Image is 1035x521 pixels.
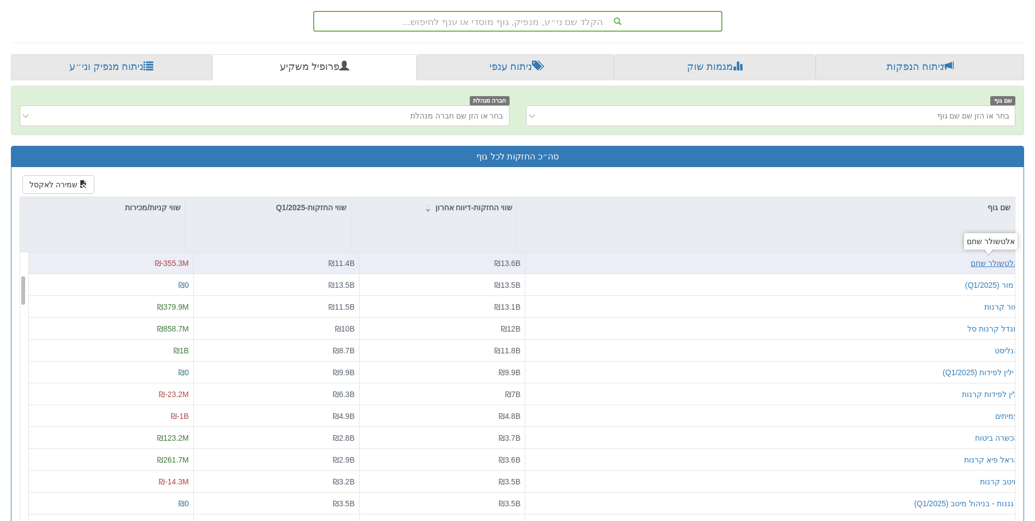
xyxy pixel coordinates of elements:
div: הקלד שם ני״ע, מנפיק, גוף מוסדי או ענף לחיפוש... [314,12,721,31]
span: ₪3.5B [499,477,521,486]
span: ₪3.2B [333,477,355,486]
a: פרופיל משקיע [212,54,417,80]
span: ₪3.5B [499,499,521,508]
div: שווי החזקות-Q1/2025 [186,197,351,218]
button: הראל פיא קרנות [964,454,1019,465]
span: ₪7B [505,390,521,399]
span: ₪-14.3M [159,477,189,486]
span: ₪0 [178,281,189,289]
span: ₪379.9M [157,303,189,311]
span: ₪-1B [171,412,189,421]
a: ניתוח הנפקות [816,54,1024,80]
span: ₪6.3B [333,390,355,399]
span: ₪9.9B [499,368,521,377]
span: ₪0 [178,499,189,508]
div: בחר או הזן שם חברה מנהלת [410,110,503,121]
span: ₪2.9B [333,455,355,464]
span: שם גוף [990,96,1015,105]
span: ₪261.7M [157,455,189,464]
span: ₪-23.2M [159,390,189,399]
span: ₪11.4B [328,259,355,268]
span: ₪3.6B [499,455,521,464]
a: מגמות שוק [614,54,816,80]
a: ניתוח ענפי [417,54,614,80]
button: שמירה לאקסל [22,175,94,194]
span: ₪4.8B [499,412,521,421]
span: ₪8.7B [333,346,355,355]
div: בחר או הזן שם שם גוף [937,110,1009,121]
span: ₪858.7M [157,324,189,333]
span: ₪3.5B [333,499,355,508]
button: * מור (Q1/2025) [965,280,1019,291]
div: שווי החזקות-דיווח אחרון [351,197,517,218]
a: ניתוח מנפיק וני״ע [11,54,212,80]
span: ₪12B [501,324,521,333]
span: ₪1B [174,346,189,355]
span: ₪13.6B [494,259,521,268]
button: עמיתים [995,411,1019,422]
span: ₪11.5B [328,303,355,311]
div: אלטשולר שחם [964,233,1018,250]
span: ₪0 [178,368,189,377]
span: ₪13.5B [494,281,521,289]
div: שווי קניות/מכירות [20,197,185,218]
span: ₪123.2M [157,434,189,442]
span: ₪11.8B [494,346,521,355]
h3: סה״כ החזקות לכל גוף [20,152,1015,162]
span: ₪-355.3M [155,259,189,268]
button: אנליסט [995,345,1019,356]
span: חברה מנהלת [470,96,510,105]
button: מור קרנות [984,301,1019,312]
span: ₪9.9B [333,368,355,377]
span: ₪2.8B [333,434,355,442]
span: ₪13.5B [328,281,355,289]
button: אלטשולר שחם [971,258,1019,269]
button: * ילין לפידות (Q1/2025) [943,367,1019,378]
button: מיטב קרנות [980,476,1019,487]
button: מגדל קרנות סל [967,323,1019,334]
span: ₪10B [335,324,355,333]
span: ₪13.1B [494,303,521,311]
span: ₪4.9B [333,412,355,421]
button: * גננות - בניהול מיטב (Q1/2025) [914,498,1019,509]
div: שם גוף [517,197,1015,218]
button: הכשרה ביטוח [975,433,1019,443]
span: ₪3.7B [499,434,521,442]
button: ילין לפידות קרנות [962,389,1019,400]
